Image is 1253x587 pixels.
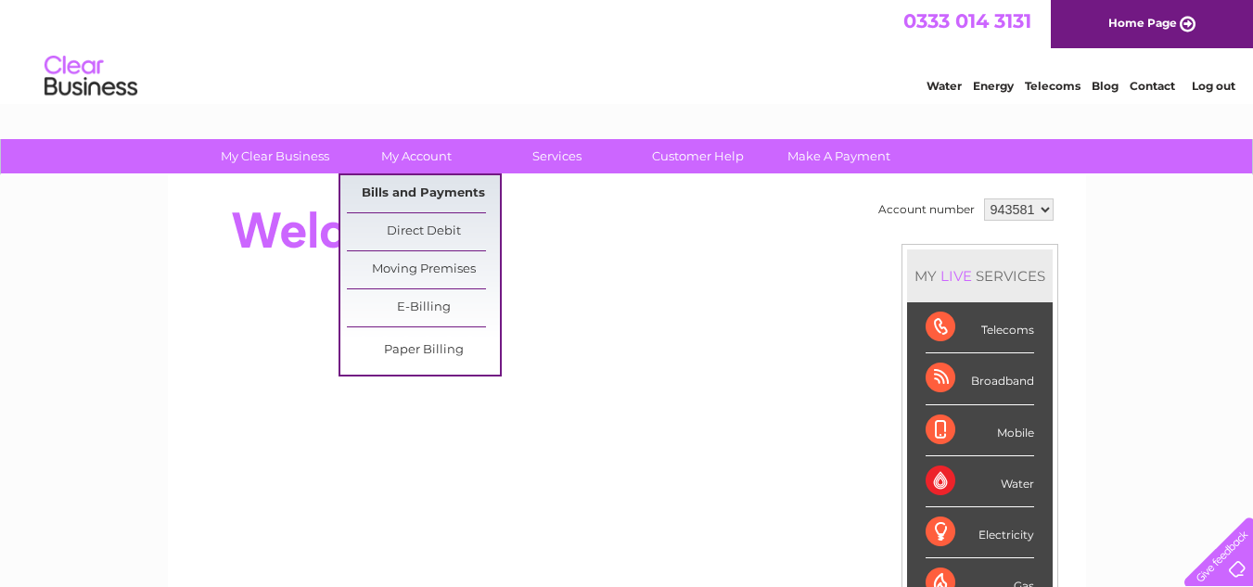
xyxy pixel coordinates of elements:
a: Customer Help [621,139,774,173]
a: Services [480,139,633,173]
a: My Clear Business [198,139,352,173]
a: Bills and Payments [347,175,500,212]
a: Make A Payment [762,139,915,173]
div: Mobile [926,405,1034,456]
a: Energy [973,79,1014,93]
a: My Account [339,139,492,173]
div: MY SERVICES [907,249,1053,302]
a: Log out [1192,79,1235,93]
a: Paper Billing [347,332,500,369]
div: Clear Business is a trading name of Verastar Limited (registered in [GEOGRAPHIC_DATA] No. 3667643... [189,10,1066,90]
div: Broadband [926,353,1034,404]
a: Moving Premises [347,251,500,288]
div: Water [926,456,1034,507]
a: Telecoms [1025,79,1080,93]
a: Water [927,79,962,93]
div: LIVE [937,267,976,285]
a: Contact [1130,79,1175,93]
div: Telecoms [926,302,1034,353]
div: Electricity [926,507,1034,558]
a: Direct Debit [347,213,500,250]
a: E-Billing [347,289,500,326]
img: logo.png [44,48,138,105]
a: Blog [1092,79,1119,93]
td: Account number [874,194,979,225]
a: 0333 014 3131 [903,9,1031,32]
